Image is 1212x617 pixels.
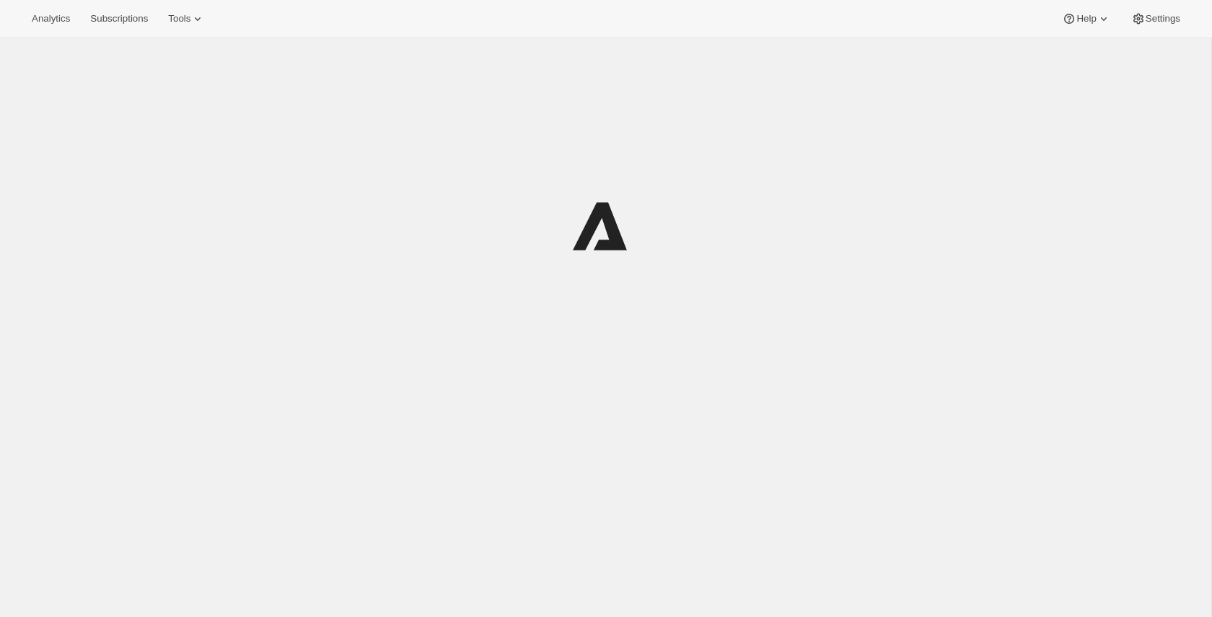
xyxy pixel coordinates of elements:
button: Subscriptions [82,9,157,29]
span: Tools [168,13,190,25]
button: Settings [1123,9,1189,29]
span: Help [1076,13,1096,25]
button: Tools [159,9,214,29]
span: Analytics [32,13,70,25]
span: Settings [1146,13,1180,25]
button: Analytics [23,9,79,29]
button: Help [1053,9,1119,29]
span: Subscriptions [90,13,148,25]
